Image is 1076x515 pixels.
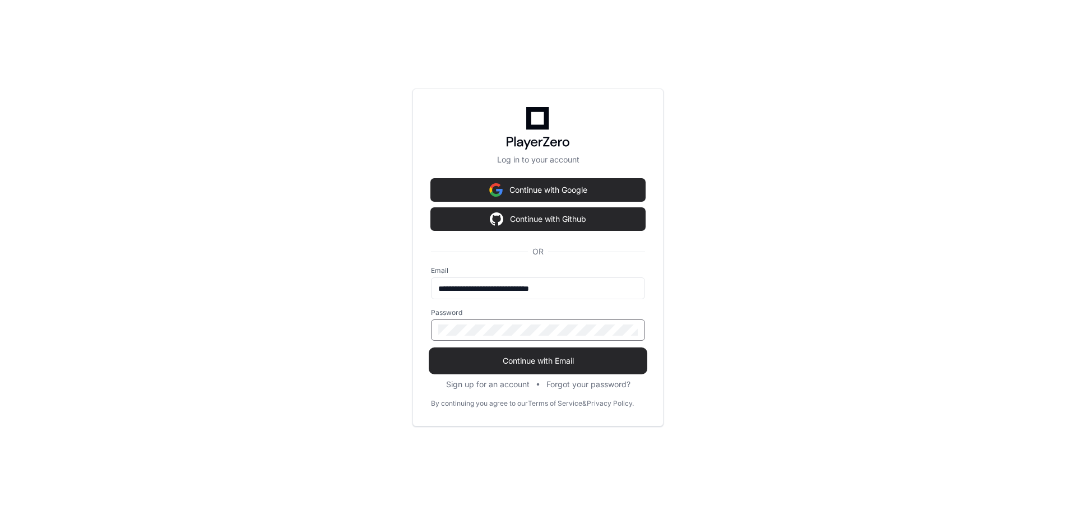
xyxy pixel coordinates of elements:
span: Continue with Email [431,355,645,366]
button: Continue with Email [431,350,645,372]
span: OR [528,246,548,257]
label: Password [431,308,645,317]
a: Privacy Policy. [587,399,634,408]
img: Sign in with google [490,208,503,230]
button: Continue with Github [431,208,645,230]
button: Continue with Google [431,179,645,201]
div: By continuing you agree to our [431,399,528,408]
button: Sign up for an account [446,379,530,390]
button: Forgot your password? [546,379,630,390]
label: Email [431,266,645,275]
div: & [582,399,587,408]
p: Log in to your account [431,154,645,165]
a: Terms of Service [528,399,582,408]
img: Sign in with google [489,179,503,201]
